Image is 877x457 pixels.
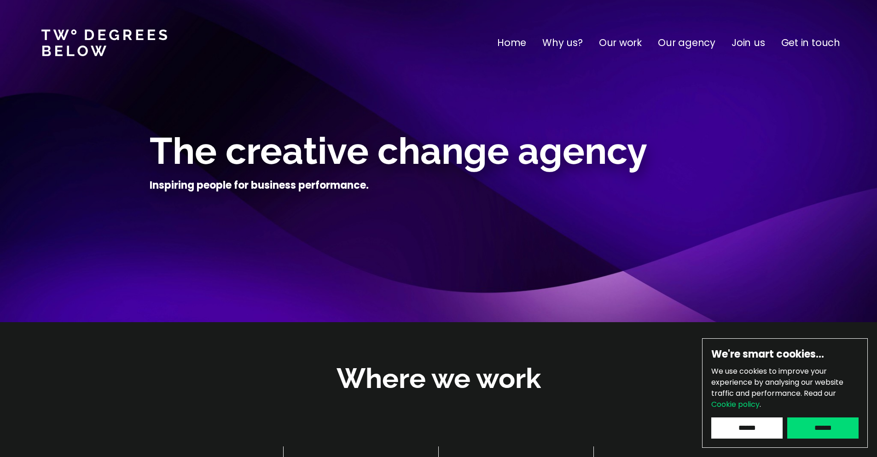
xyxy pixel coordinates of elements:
[150,179,369,192] h4: Inspiring people for business performance.
[497,35,526,50] a: Home
[658,35,715,50] a: Our agency
[781,35,840,50] a: Get in touch
[711,347,859,361] h6: We're smart cookies…
[711,399,760,410] a: Cookie policy
[542,35,583,50] a: Why us?
[150,129,647,173] span: The creative change agency
[732,35,765,50] a: Join us
[337,360,541,397] h2: Where we work
[711,388,836,410] span: Read our .
[599,35,642,50] a: Our work
[711,366,859,410] p: We use cookies to improve your experience by analysing our website traffic and performance.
